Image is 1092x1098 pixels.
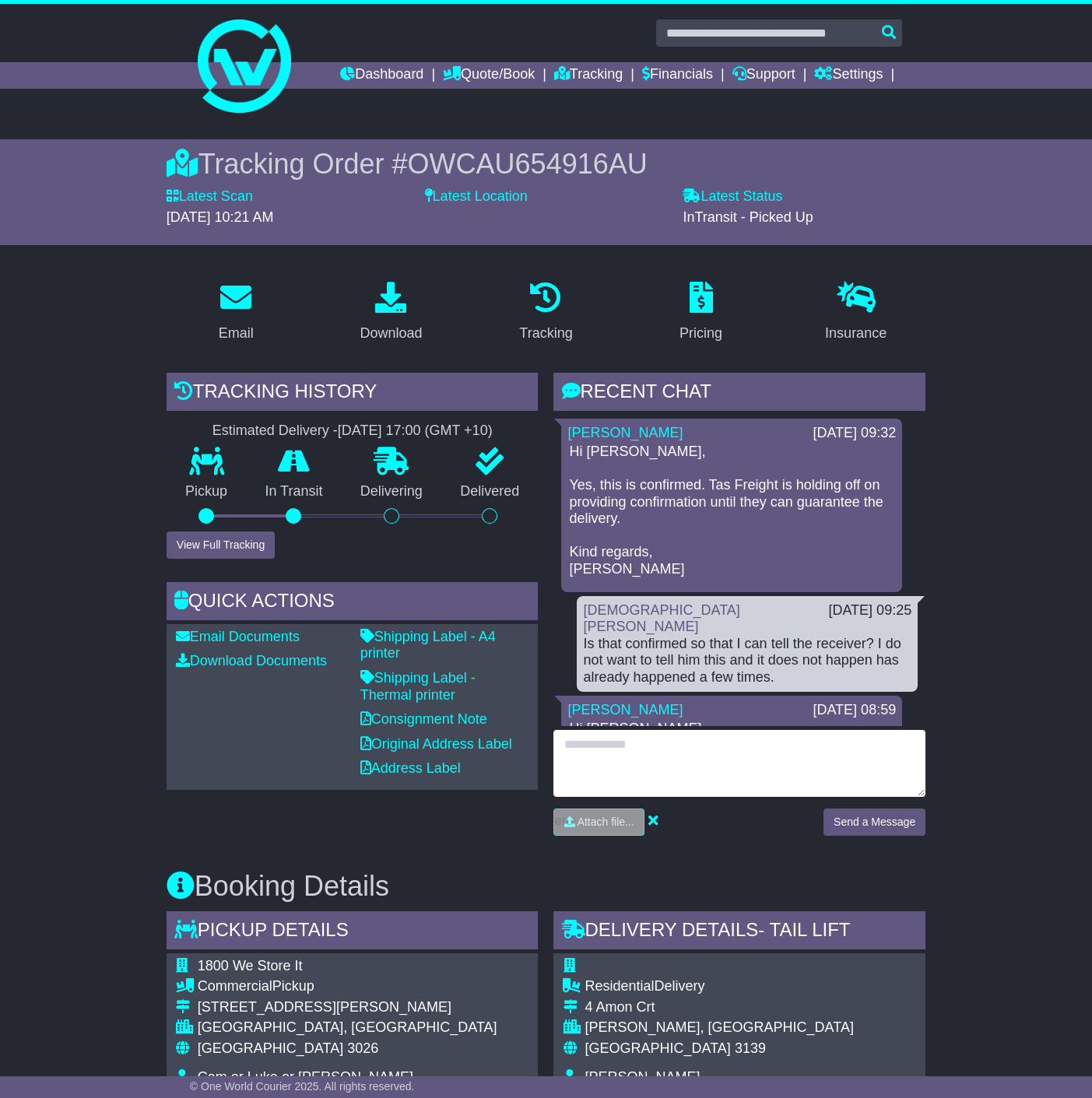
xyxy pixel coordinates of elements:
[167,531,275,559] button: View Full Tracking
[828,602,911,619] div: [DATE] 09:25
[347,1040,378,1056] span: 3026
[567,702,683,717] a: [PERSON_NAME]
[735,1040,766,1056] span: 3139
[167,188,253,205] label: Latest Scan
[338,423,493,440] div: [DATE] 17:00 (GMT +10)
[198,999,497,1016] div: [STREET_ADDRESS][PERSON_NAME]
[554,62,623,89] a: Tracking
[683,209,813,225] span: InTransit - Picked Up
[198,958,303,973] span: 1800 We Store It
[669,276,732,349] a: Pricing
[167,423,539,440] div: Estimated Delivery -
[360,760,461,776] a: Address Label
[583,636,911,686] div: Is that confirmed so that I can tell the receiver? I do not want to tell him this and it does not...
[569,721,894,738] p: Hi [PERSON_NAME],
[553,373,925,415] div: RECENT CHAT
[198,978,272,994] span: Commercial
[509,276,582,349] a: Tracking
[567,425,683,440] a: [PERSON_NAME]
[167,483,246,500] p: Pickup
[219,323,254,344] div: Email
[360,670,476,703] a: Shipping Label - Thermal printer
[167,209,274,225] span: [DATE] 10:21 AM
[408,148,648,180] span: OWCAU654916AU
[683,188,782,205] label: Latest Status
[823,809,925,836] button: Send a Message
[642,62,713,89] a: Financials
[815,276,897,349] a: Insurance
[167,871,925,902] h3: Booking Details
[198,978,497,995] div: Pickup
[553,911,925,953] div: Delivery Details
[758,919,850,940] span: - Tail Lift
[585,1019,908,1037] div: [PERSON_NAME], [GEOGRAPHIC_DATA]
[198,1069,413,1085] span: Cam or Luke or [PERSON_NAME]
[585,1069,700,1085] span: [PERSON_NAME]
[349,276,432,349] a: Download
[167,147,925,181] div: Tracking Order #
[585,978,908,995] div: Delivery
[585,1040,730,1056] span: [GEOGRAPHIC_DATA]
[825,323,887,344] div: Insurance
[585,999,908,1016] div: 4 Amon Crt
[360,711,487,727] a: Consignment Note
[425,188,528,205] label: Latest Location
[176,653,327,668] a: Download Documents
[246,483,341,500] p: In Transit
[583,602,739,635] a: [DEMOGRAPHIC_DATA][PERSON_NAME]
[360,736,512,752] a: Original Address Label
[176,629,300,644] a: Email Documents
[443,62,535,89] a: Quote/Book
[732,62,795,89] a: Support
[679,323,722,344] div: Pricing
[198,1040,343,1056] span: [GEOGRAPHIC_DATA]
[813,425,896,442] div: [DATE] 09:32
[585,978,654,994] span: Residential
[342,483,441,500] p: Delivering
[167,582,539,624] div: Quick Actions
[569,444,894,578] p: Hi [PERSON_NAME], Yes, this is confirmed. Tas Freight is holding off on providing confirmation un...
[340,62,423,89] a: Dashboard
[167,911,539,953] div: Pickup Details
[190,1080,415,1093] span: © One World Courier 2025. All rights reserved.
[167,373,539,415] div: Tracking history
[360,629,496,661] a: Shipping Label - A4 printer
[519,323,572,344] div: Tracking
[198,1019,497,1037] div: [GEOGRAPHIC_DATA], [GEOGRAPHIC_DATA]
[814,62,883,89] a: Settings
[441,483,538,500] p: Delivered
[209,276,264,349] a: Email
[813,702,896,719] div: [DATE] 08:59
[360,323,422,344] div: Download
